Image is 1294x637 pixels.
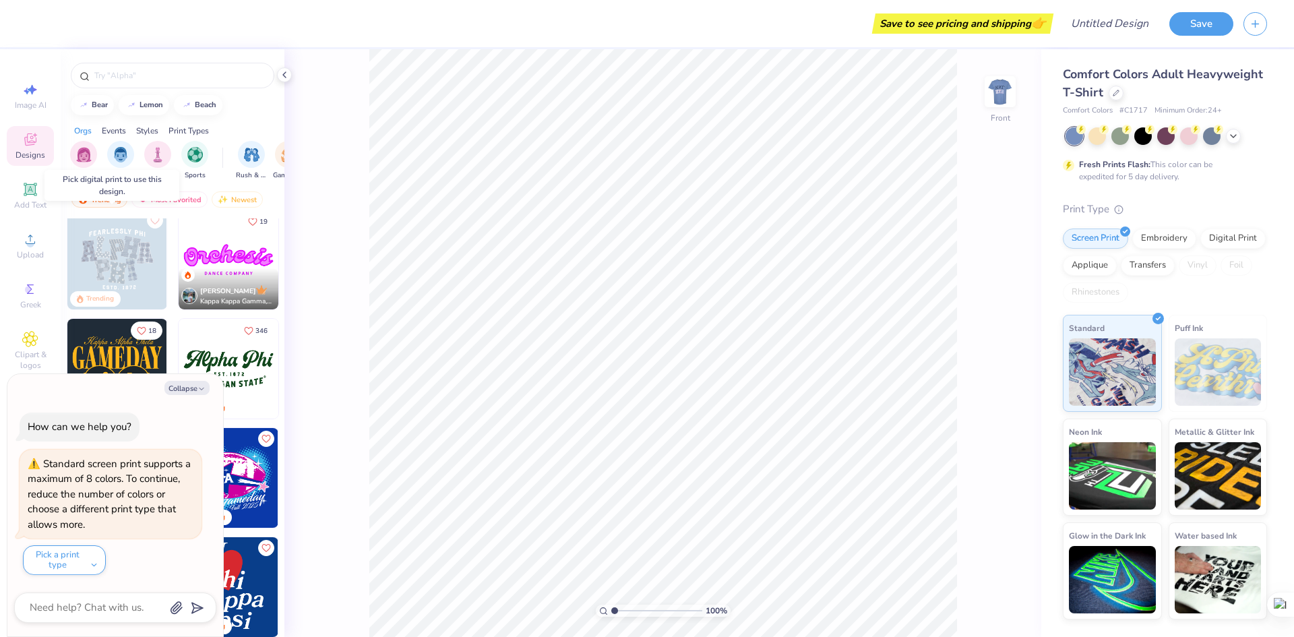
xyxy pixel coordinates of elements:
[1175,528,1237,543] span: Water based Ink
[86,294,114,304] div: Trending
[875,13,1050,34] div: Save to see pricing and shipping
[1154,105,1222,117] span: Minimum Order: 24 +
[1063,229,1128,249] div: Screen Print
[273,141,304,181] button: filter button
[987,78,1014,105] img: Front
[1063,282,1128,303] div: Rhinestones
[1119,105,1148,117] span: # C1717
[236,141,267,181] button: filter button
[1079,159,1150,170] strong: Fresh Prints Flash:
[187,147,203,162] img: Sports Image
[102,125,126,137] div: Events
[255,328,268,334] span: 346
[1069,528,1146,543] span: Glow in the Dark Ink
[70,141,97,181] div: filter for Sorority
[1175,338,1262,406] img: Puff Ink
[200,286,256,296] span: [PERSON_NAME]
[140,101,163,109] div: lemon
[16,150,45,160] span: Designs
[278,210,377,309] img: 190a3832-2857-43c9-9a52-6d493f4406b1
[1175,425,1254,439] span: Metallic & Glitter Ink
[281,147,297,162] img: Game Day Image
[1169,12,1233,36] button: Save
[147,212,163,229] button: Like
[1121,255,1175,276] div: Transfers
[242,212,274,231] button: Like
[17,249,44,260] span: Upload
[67,319,167,419] img: b8819b5f-dd70-42f8-b218-32dd770f7b03
[179,210,278,309] img: e5c25cba-9be7-456f-8dc7-97e2284da968
[67,210,167,309] img: 5a4b4175-9e88-49c8-8a23-26d96782ddc6
[174,95,222,115] button: beach
[168,125,209,137] div: Print Types
[1063,202,1267,217] div: Print Type
[150,147,165,162] img: Club Image
[1175,546,1262,613] img: Water based Ink
[78,101,89,109] img: trend_line.gif
[181,288,197,304] img: Avatar
[1031,15,1046,31] span: 👉
[1221,255,1252,276] div: Foil
[1175,442,1262,510] img: Metallic & Glitter Ink
[218,195,228,204] img: Newest.gif
[76,147,92,162] img: Sorority Image
[1175,321,1203,335] span: Puff Ink
[278,319,377,419] img: e9359b61-4979-43b2-b67e-bebd332b6cfa
[273,171,304,181] span: Game Day
[106,141,136,181] div: filter for Fraternity
[212,191,263,208] div: Newest
[273,141,304,181] div: filter for Game Day
[991,112,1010,124] div: Front
[278,428,377,528] img: 930570ec-6ee7-422f-88b8-7ed139fa3abf
[1132,229,1196,249] div: Embroidery
[44,170,179,201] div: Pick digital print to use this design.
[1069,425,1102,439] span: Neon Ink
[258,431,274,447] button: Like
[15,100,47,111] span: Image AI
[7,349,54,371] span: Clipart & logos
[113,147,128,162] img: Fraternity Image
[244,147,259,162] img: Rush & Bid Image
[93,69,266,82] input: Try "Alpha"
[106,141,136,181] button: filter button
[74,125,92,137] div: Orgs
[131,322,162,340] button: Like
[179,428,278,528] img: 62b1e9ac-b064-4fc8-8a9c-6a5242380643
[236,171,267,181] span: Rush & Bid
[1069,546,1156,613] img: Glow in the Dark Ink
[92,101,108,109] div: bear
[166,319,266,419] img: 2b704b5a-84f6-4980-8295-53d958423ff9
[28,457,191,531] div: Standard screen print supports a maximum of 8 colors. To continue, reduce the number of colors or...
[195,101,216,109] div: beach
[1063,66,1263,100] span: Comfort Colors Adult Heavyweight T-Shirt
[1063,255,1117,276] div: Applique
[181,141,208,181] div: filter for Sports
[164,381,210,395] button: Collapse
[259,218,268,225] span: 19
[1179,255,1216,276] div: Vinyl
[1069,442,1156,510] img: Neon Ink
[1069,321,1105,335] span: Standard
[200,297,273,307] span: Kappa Kappa Gamma, [GEOGRAPHIC_DATA][US_STATE]
[28,420,131,433] div: How can we help you?
[258,540,274,556] button: Like
[126,101,137,109] img: trend_line.gif
[136,125,158,137] div: Styles
[70,141,97,181] button: filter button
[148,328,156,334] span: 18
[238,322,274,340] button: Like
[1069,338,1156,406] img: Standard
[1079,158,1245,183] div: This color can be expedited for 5 day delivery.
[144,141,171,181] button: filter button
[1200,229,1266,249] div: Digital Print
[144,141,171,181] div: filter for Club
[179,537,278,637] img: f6158eb7-cc5b-49f7-a0db-65a8f5223f4c
[119,95,169,115] button: lemon
[278,537,377,637] img: 8dd0a095-001a-4357-9dc2-290f0919220d
[1063,105,1113,117] span: Comfort Colors
[71,95,114,115] button: bear
[23,545,106,575] button: Pick a print type
[181,141,208,181] button: filter button
[20,299,41,310] span: Greek
[256,284,267,295] img: topCreatorCrown.gif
